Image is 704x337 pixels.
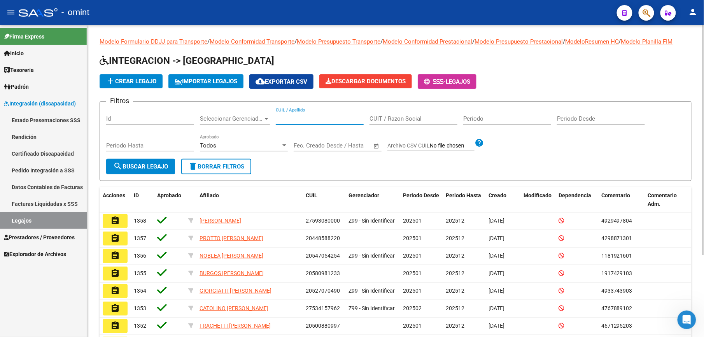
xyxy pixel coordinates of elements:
span: PROTTO [PERSON_NAME] [200,235,263,241]
span: 4671295203 [601,323,632,329]
input: Fecha fin [332,142,370,149]
h3: Filtros [106,95,133,106]
mat-icon: assignment [110,251,120,260]
mat-icon: delete [188,161,198,171]
span: Padrón [4,82,29,91]
span: 202512 [446,235,464,241]
iframe: Intercom live chat [678,311,696,329]
span: 202512 [446,270,464,276]
mat-icon: menu [6,7,16,17]
span: 1357 [134,235,146,241]
span: 202501 [403,323,422,329]
span: Exportar CSV [256,78,307,85]
datatable-header-cell: Acciones [100,187,131,213]
span: 202512 [446,218,464,224]
span: Acciones [103,192,125,198]
button: Crear Legajo [100,74,163,88]
span: Afiliado [200,192,219,198]
mat-icon: assignment [110,321,120,330]
span: Firma Express [4,32,44,41]
datatable-header-cell: Comentario [598,187,645,213]
span: 1917429103 [601,270,632,276]
span: IMPORTAR LEGAJOS [175,78,237,85]
datatable-header-cell: Periodo Desde [400,187,443,213]
datatable-header-cell: Gerenciador [345,187,400,213]
a: ModeloResumen HC [565,38,619,45]
span: 202512 [446,288,464,294]
mat-icon: search [113,161,123,171]
datatable-header-cell: Dependencia [555,187,598,213]
span: 20448588220 [306,235,340,241]
mat-icon: person [688,7,698,17]
mat-icon: cloud_download [256,77,265,86]
span: Borrar Filtros [188,163,244,170]
span: 202502 [403,305,422,311]
span: Periodo Desde [403,192,439,198]
span: ID [134,192,139,198]
span: Z99 - Sin Identificar [348,218,395,224]
span: [DATE] [489,288,504,294]
button: -Legajos [418,74,476,89]
span: CUIL [306,192,317,198]
span: Modificado [524,192,552,198]
datatable-header-cell: Periodo Hasta [443,187,485,213]
span: BURGOS [PERSON_NAME] [200,270,264,276]
span: 20547054254 [306,253,340,259]
span: Buscar Legajo [113,163,168,170]
span: Integración (discapacidad) [4,99,76,108]
button: Borrar Filtros [181,159,251,174]
span: 20580981233 [306,270,340,276]
span: Aprobado [157,192,181,198]
span: 1353 [134,305,146,311]
span: 1356 [134,253,146,259]
span: Comentario [601,192,630,198]
span: Creado [489,192,506,198]
span: 202501 [403,235,422,241]
datatable-header-cell: Comentario Adm. [645,187,692,213]
mat-icon: add [106,76,115,86]
span: Archivo CSV CUIL [387,142,430,149]
a: Modelo Conformidad Transporte [210,38,294,45]
a: Modelo Planilla FIM [621,38,673,45]
input: Fecha inicio [294,142,325,149]
span: 1354 [134,288,146,294]
span: Crear Legajo [106,78,156,85]
span: 27593080000 [306,218,340,224]
span: 202501 [403,218,422,224]
datatable-header-cell: Aprobado [154,187,185,213]
span: - omint [61,4,89,21]
span: [DATE] [489,323,504,329]
span: Prestadores / Proveedores [4,233,75,242]
span: 202501 [403,270,422,276]
button: Exportar CSV [249,74,313,89]
span: 202512 [446,253,464,259]
span: [DATE] [489,253,504,259]
datatable-header-cell: CUIL [303,187,345,213]
span: 4298871301 [601,235,632,241]
span: Tesorería [4,66,34,74]
button: Buscar Legajo [106,159,175,174]
span: 1358 [134,218,146,224]
span: [PERSON_NAME] [200,218,241,224]
span: 1181921601 [601,253,632,259]
span: INTEGRACION -> [GEOGRAPHIC_DATA] [100,55,274,66]
span: Comentario Adm. [648,192,677,207]
a: Modelo Presupuesto Prestacional [475,38,563,45]
span: [DATE] [489,305,504,311]
span: FRACHETTI [PERSON_NAME] [200,323,271,329]
button: Descargar Documentos [319,74,412,88]
span: Legajos [446,78,470,85]
span: 4933743903 [601,288,632,294]
span: CATOLINO [PERSON_NAME] [200,305,268,311]
span: Seleccionar Gerenciador [200,115,263,122]
input: Archivo CSV CUIL [430,142,475,149]
button: IMPORTAR LEGAJOS [168,74,243,88]
span: 202501 [403,253,422,259]
span: 4767889102 [601,305,632,311]
datatable-header-cell: Creado [485,187,520,213]
span: 4929497804 [601,218,632,224]
span: 20527070490 [306,288,340,294]
span: Inicio [4,49,24,58]
span: [DATE] [489,270,504,276]
span: Z99 - Sin Identificar [348,305,395,311]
